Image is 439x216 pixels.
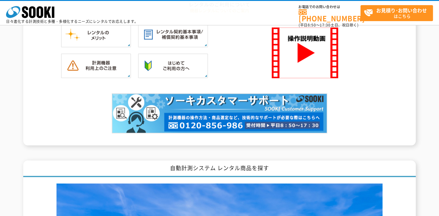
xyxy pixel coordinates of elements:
[299,22,358,28] span: (平日 ～ 土日、祝日除く)
[112,93,327,133] img: カスタマーサポート
[308,22,316,28] span: 8:50
[23,160,416,177] h1: 自動計測システム レンタル商品を探す
[138,41,208,47] a: レンタル契約基本事項／補償契約基本事項
[61,72,131,78] a: 計測機器ご利用上のご注意
[299,5,360,9] span: お電話でのお問い合わせは
[138,72,208,78] a: はじめてご利用の方へ
[61,53,131,78] img: 計測機器ご利用上のご注意
[6,20,138,23] p: 日々進化する計測技術と多種・多様化するニーズにレンタルでお応えします。
[299,9,360,22] a: [PHONE_NUMBER]
[364,5,433,21] span: はこちら
[138,53,208,78] img: はじめてご利用の方へ
[320,22,331,28] span: 17:30
[61,23,131,47] img: レンタルのメリット
[138,23,208,47] img: レンタル契約基本事項／補償契約基本事項
[61,41,131,47] a: レンタルのメリット
[376,7,427,14] strong: お見積り･お問い合わせ
[272,27,338,78] img: SOOKI 操作説明動画
[360,5,433,21] a: お見積り･お問い合わせはこちら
